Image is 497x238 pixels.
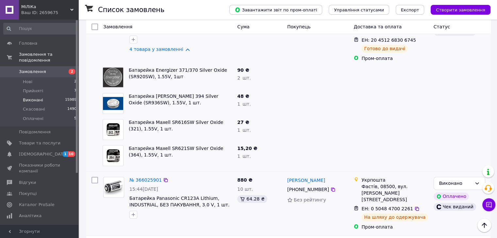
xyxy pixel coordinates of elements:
span: МіЛіКа [21,4,70,10]
a: Батарейка Energizer 371/370 Silver Oxide (SR920SW), 1.55V, 1шт [129,67,227,79]
span: Каталог ProSale [19,202,54,208]
span: Товари та послуги [19,140,60,146]
span: 1490 [67,106,76,112]
span: Завантажити звіт по пром-оплаті [235,7,317,13]
img: Фото товару [103,67,123,87]
div: Оплачено [434,192,469,200]
span: Без рейтингу [294,197,326,202]
button: Чат з покупцем [482,198,495,211]
button: Управління статусами [329,5,389,15]
div: 64.28 ₴ [237,195,267,203]
button: Завантажити звіт по пром-оплаті [229,5,322,15]
a: Фото товару [103,177,124,198]
span: Покупці [19,191,37,197]
span: Скасовані [23,106,45,112]
span: 7 [74,88,76,94]
span: 15989 [65,97,76,103]
h1: Список замовлень [98,6,164,14]
button: Наверх [477,218,491,232]
span: Оплачені [23,116,43,122]
div: Фастів, 08500, вул. [PERSON_NAME][STREET_ADDRESS] [361,183,428,203]
img: Фото товару [103,145,123,166]
span: 2 шт. [237,75,251,81]
span: Прийняті [23,88,43,94]
a: 4 товара у замовленні [129,47,183,52]
span: 1 [62,151,68,157]
span: 15,20 ₴ [237,146,257,151]
div: Пром-оплата [361,55,428,62]
button: Експорт [396,5,424,15]
span: Замовлення [103,24,132,29]
span: Нові [23,79,32,85]
img: Фото товару [103,119,123,140]
a: [PERSON_NAME] [287,177,325,184]
span: 1 шт. [237,101,251,107]
img: Фото товару [103,97,123,110]
span: 27 ₴ [237,120,249,125]
span: Замовлення та повідомлення [19,52,78,63]
span: Інструменти веб-майстра та SEO [19,224,60,236]
img: Фото товару [104,179,124,195]
span: Повідомлення [19,129,51,135]
a: № 366025901 [129,177,162,183]
span: 2 [69,69,75,74]
a: Батарейка [PERSON_NAME] 394 Silver Oxide (SR936SW), 1.55V, 1 шт. [129,94,218,105]
span: Управління статусами [334,7,384,12]
span: Експорт [401,7,419,12]
span: Статус [434,24,450,29]
div: Виконано [439,180,472,187]
span: Замовлення [19,69,46,75]
span: 880 ₴ [237,177,252,183]
input: Пошук [3,23,77,35]
div: Укрпошта [361,177,428,183]
span: Аналітика [19,213,41,219]
button: Створити замовлення [431,5,490,15]
a: Батарейка Panasonic CR123А Lithium, INDUSTRIAL, БЕЗ ПАКУВАННЯ, 3.0 V, 1 шт. [129,196,229,207]
span: 15:44[DATE] [129,186,158,192]
span: [DEMOGRAPHIC_DATA] [19,151,67,157]
a: Створити замовлення [424,7,490,12]
span: Показники роботи компанії [19,162,60,174]
div: [PHONE_NUMBER] [286,185,330,194]
a: Батарейка Maxell SR621SW Silver Oxide (364), 1.55V, 1 шт. [129,146,223,157]
span: 90 ₴ [237,67,249,73]
span: 1 шт. [237,127,251,133]
span: Cума [237,24,249,29]
span: 2 [74,79,76,85]
span: 1 шт. [237,154,251,159]
span: Доставка та оплата [354,24,402,29]
span: Виконані [23,97,43,103]
span: Створити замовлення [436,7,485,12]
span: ЕН: 20 4512 6830 6745 [361,37,416,43]
span: ЕН: 0 5048 4700 2261 [361,206,413,211]
span: Покупець [287,24,310,29]
span: 10 [68,151,75,157]
span: 10 шт. [237,186,253,192]
a: Батарейка Maxell SR616SW Silver Oxide (321), 1.55V, 1 шт. [129,120,223,131]
span: Головна [19,40,37,46]
div: Чек виданий [434,203,476,211]
div: Готово до видачі [361,45,408,52]
span: Відгуки [19,180,36,186]
span: 5 [74,116,76,122]
span: 48 ₴ [237,94,249,99]
div: На шляху до одержувача [361,213,428,221]
div: Ваш ID: 2659675 [21,10,78,16]
div: Пром-оплата [361,224,428,230]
